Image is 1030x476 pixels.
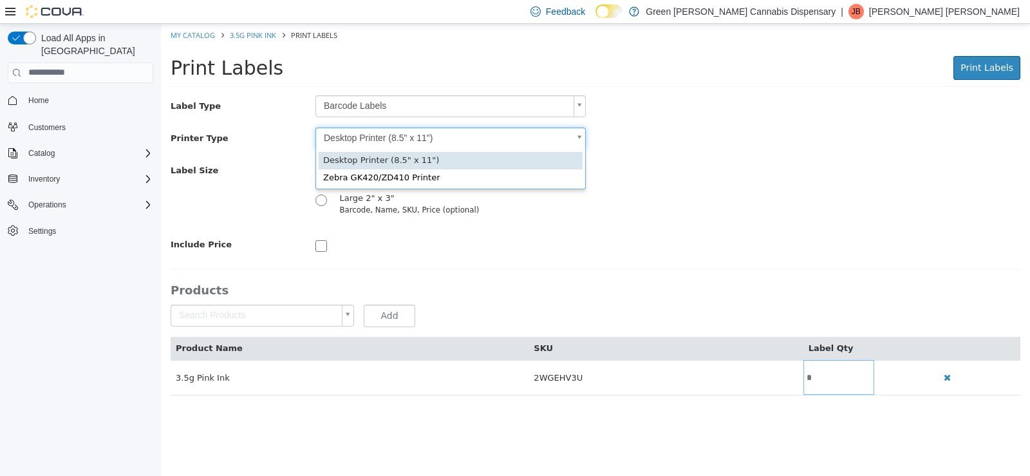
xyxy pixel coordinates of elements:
[23,223,153,239] span: Settings
[595,5,623,18] input: Dark Mode
[3,144,158,162] button: Catalog
[3,222,158,240] button: Settings
[23,119,153,135] span: Customers
[36,32,153,57] span: Load All Apps in [GEOGRAPHIC_DATA]
[852,4,861,19] span: JB
[848,4,864,19] div: Joyce Brooke Arnold
[23,93,54,108] a: Home
[28,174,60,184] span: Inventory
[28,226,56,236] span: Settings
[28,200,66,210] span: Operations
[546,5,585,18] span: Feedback
[23,120,71,135] a: Customers
[158,128,422,146] div: Desktop Printer (8.5" x 11")
[23,171,153,187] span: Inventory
[158,146,422,163] div: Zebra GK420/ZD410 Printer
[23,146,153,161] span: Catalog
[23,146,60,161] button: Catalog
[646,4,836,19] p: Green [PERSON_NAME] Cannabis Dispensary
[8,86,153,274] nav: Complex example
[23,197,153,213] span: Operations
[26,5,84,18] img: Cova
[28,122,66,133] span: Customers
[3,170,158,188] button: Inventory
[23,224,61,239] a: Settings
[28,95,49,106] span: Home
[23,171,65,187] button: Inventory
[28,148,55,158] span: Catalog
[595,18,596,19] span: Dark Mode
[869,4,1020,19] p: [PERSON_NAME] [PERSON_NAME]
[3,196,158,214] button: Operations
[3,117,158,136] button: Customers
[23,92,153,108] span: Home
[3,91,158,109] button: Home
[841,4,843,19] p: |
[23,197,71,213] button: Operations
